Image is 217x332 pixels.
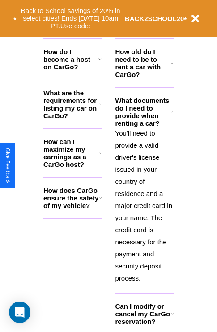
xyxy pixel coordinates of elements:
h3: How can I maximize my earnings as a CarGo host? [43,138,99,168]
b: BACK2SCHOOL20 [125,15,184,22]
h3: How old do I need to be to rent a car with CarGo? [115,48,171,78]
h3: What documents do I need to provide when renting a car? [115,97,172,127]
div: Give Feedback [4,148,11,184]
h3: How do I become a host on CarGo? [43,48,98,71]
p: You'll need to provide a valid driver's license issued in your country of residence and a major c... [115,127,174,284]
h3: How does CarGo ensure the safety of my vehicle? [43,187,99,209]
button: Back to School savings of 20% in select cities! Ends [DATE] 10am PT.Use code: [17,4,125,32]
div: Open Intercom Messenger [9,302,30,323]
h3: What are the requirements for listing my car on CarGo? [43,89,99,119]
h3: Can I modify or cancel my CarGo reservation? [115,302,171,325]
